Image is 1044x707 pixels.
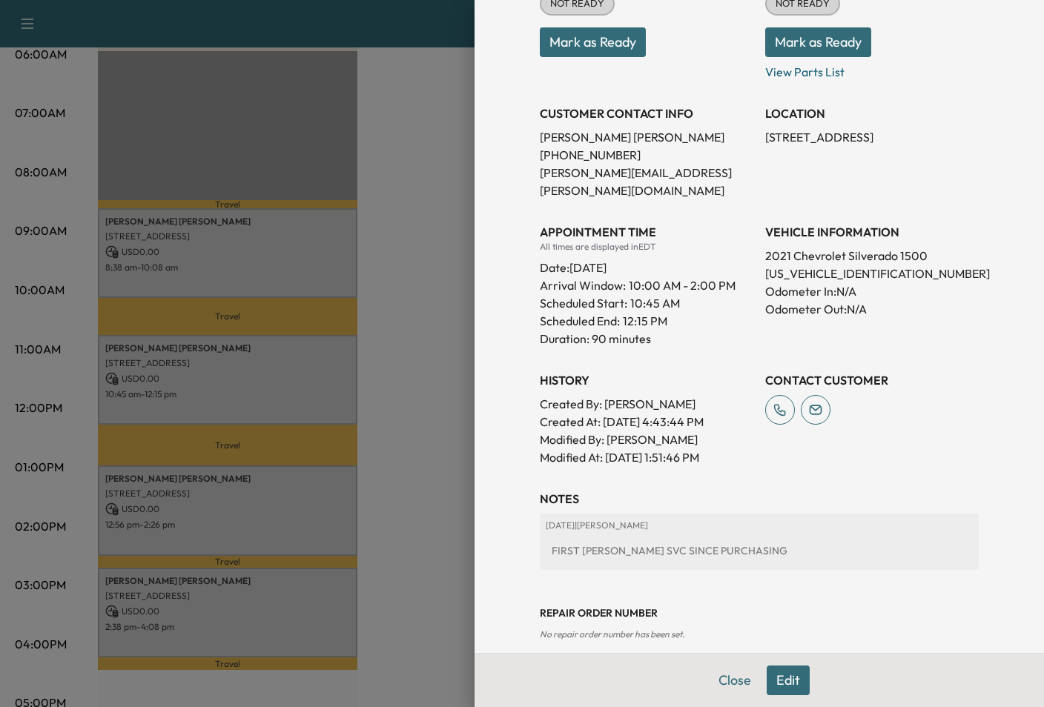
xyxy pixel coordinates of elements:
[540,312,620,330] p: Scheduled End:
[540,164,753,199] p: [PERSON_NAME][EMAIL_ADDRESS][PERSON_NAME][DOMAIN_NAME]
[765,371,979,389] h3: CONTACT CUSTOMER
[540,27,646,57] button: Mark as Ready
[540,413,753,431] p: Created At : [DATE] 4:43:44 PM
[765,223,979,241] h3: VEHICLE INFORMATION
[546,537,973,564] div: FIRST [PERSON_NAME] SVC SINCE PURCHASING
[540,628,684,640] span: No repair order number has been set.
[623,312,667,330] p: 12:15 PM
[540,128,753,146] p: [PERSON_NAME] [PERSON_NAME]
[765,128,979,146] p: [STREET_ADDRESS]
[765,27,871,57] button: Mark as Ready
[540,146,753,164] p: [PHONE_NUMBER]
[540,605,979,620] h3: Repair Order number
[765,282,979,300] p: Odometer In: N/A
[765,57,979,81] p: View Parts List
[709,665,761,695] button: Close
[765,265,979,282] p: [US_VEHICLE_IDENTIFICATION_NUMBER]
[765,300,979,318] p: Odometer Out: N/A
[629,276,736,294] span: 10:00 AM - 2:00 PM
[630,294,680,312] p: 10:45 AM
[765,104,979,122] h3: LOCATION
[540,253,753,276] div: Date: [DATE]
[540,276,753,294] p: Arrival Window:
[540,431,753,448] p: Modified By : [PERSON_NAME]
[765,247,979,265] p: 2021 Chevrolet Silverado 1500
[540,330,753,348] p: Duration: 90 minutes
[540,371,753,389] h3: History
[540,395,753,413] p: Created By : [PERSON_NAME]
[540,294,627,312] p: Scheduled Start:
[540,223,753,241] h3: APPOINTMENT TIME
[767,665,810,695] button: Edit
[540,490,979,508] h3: NOTES
[540,241,753,253] div: All times are displayed in EDT
[540,104,753,122] h3: CUSTOMER CONTACT INFO
[546,520,973,531] p: [DATE] | [PERSON_NAME]
[540,448,753,466] p: Modified At : [DATE] 1:51:46 PM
